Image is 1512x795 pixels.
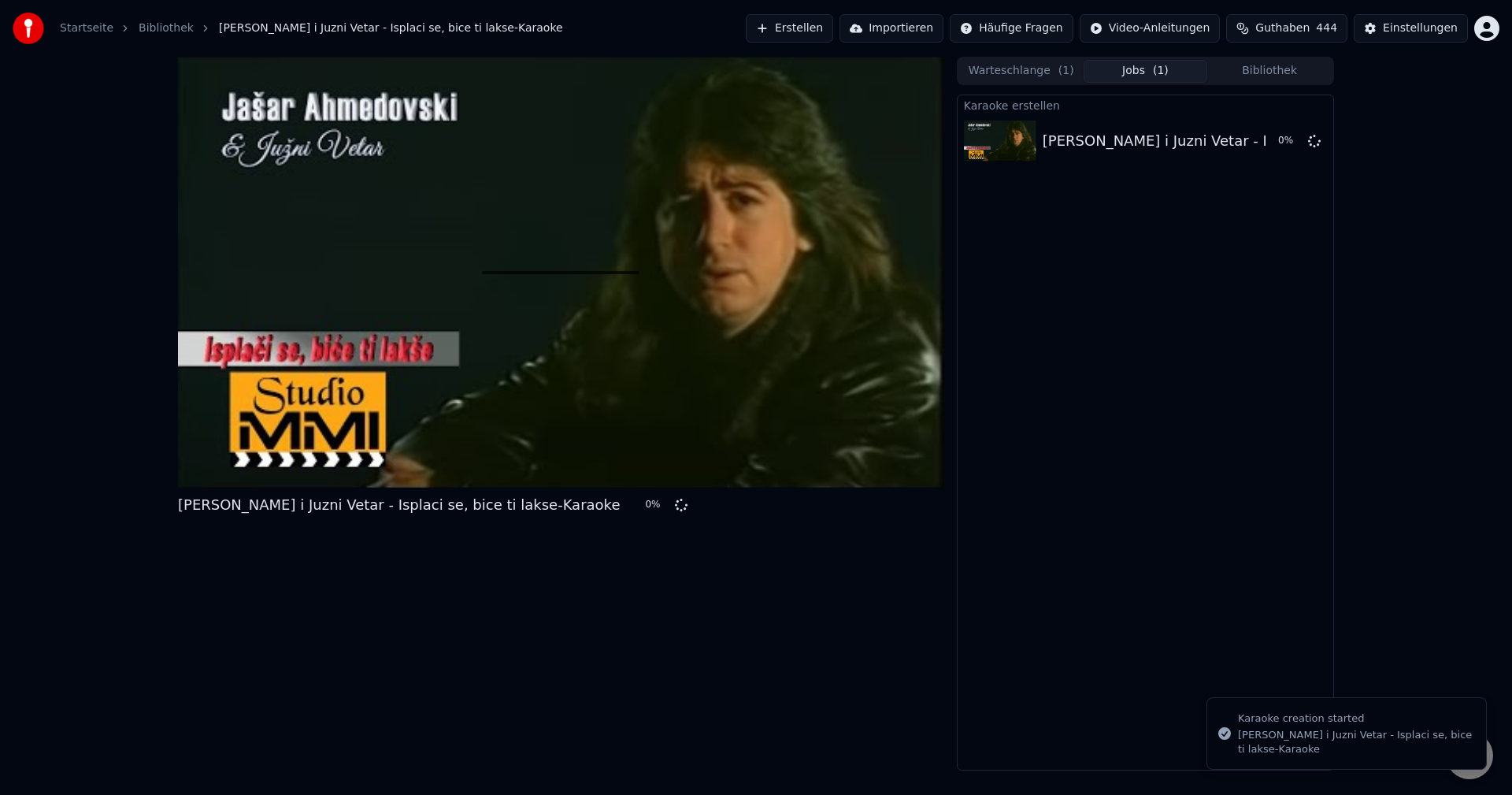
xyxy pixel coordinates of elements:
[958,95,1333,114] div: Karaoke erstellen
[645,499,669,511] div: 0 %
[1058,63,1074,79] span: ( 1 )
[139,20,194,36] a: Bibliothek
[1383,20,1458,36] div: Einstellungen
[178,494,620,516] div: [PERSON_NAME] i Juzni Vetar - Isplaci se, bice ti lakse-Karaoke
[1207,60,1332,83] button: Bibliothek
[60,20,113,36] a: Startseite
[13,13,44,44] img: youka
[1278,135,1302,147] div: 0 %
[1043,130,1484,152] div: [PERSON_NAME] i Juzni Vetar - Isplaci se, bice ti lakse-Karaoke
[1084,60,1208,83] button: Jobs
[1153,63,1169,79] span: ( 1 )
[950,14,1073,43] button: Häufige Fragen
[1080,14,1221,43] button: Video-Anleitungen
[1238,728,1473,756] div: [PERSON_NAME] i Juzni Vetar - Isplaci se, bice ti lakse-Karaoke
[1226,14,1347,43] button: Guthaben444
[959,60,1084,83] button: Warteschlange
[746,14,833,43] button: Erstellen
[1238,711,1473,726] div: Karaoke creation started
[839,14,943,43] button: Importieren
[60,20,563,36] nav: breadcrumb
[1255,20,1310,36] span: Guthaben
[1354,14,1468,43] button: Einstellungen
[219,20,563,36] span: [PERSON_NAME] i Juzni Vetar - Isplaci se, bice ti lakse-Karaoke
[1316,20,1337,36] span: 444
